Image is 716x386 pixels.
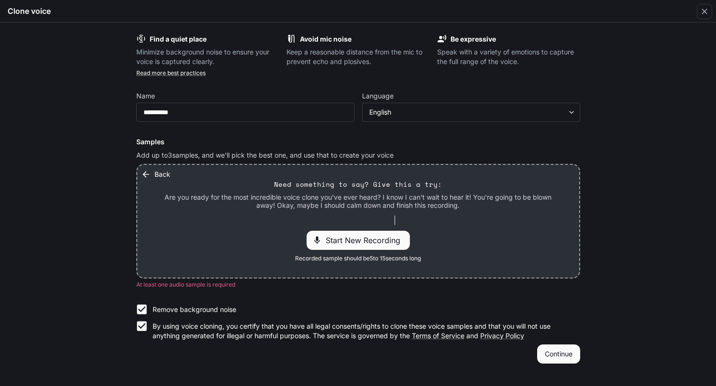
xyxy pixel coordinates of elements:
[369,107,564,117] div: English
[362,93,394,99] p: Language
[153,322,573,341] p: By using voice cloning, you certify that you have all legal consents/rights to clone these voice ...
[437,47,580,66] p: Speak with a variety of emotions to capture the full range of the voice.
[326,235,406,246] span: Start New Recording
[139,165,174,184] button: Back
[363,107,580,117] div: English
[480,332,524,340] a: Privacy Policy
[160,193,556,210] p: Are you ready for the most incredible voice clone you've ever heard? I know I can't wait to hear ...
[136,93,155,99] p: Name
[286,47,430,66] p: Keep a reasonable distance from the mic to prevent echo and plosives.
[8,6,51,16] h5: Clone voice
[136,69,206,76] a: Read more best practices
[153,305,236,314] p: Remove background noise
[136,150,580,160] p: Add up to 3 samples, and we'll pick the best one, and use that to create your voice
[295,254,421,263] span: Recorded sample should be 5 to 15 seconds long
[150,35,207,43] b: Find a quiet place
[300,35,352,43] b: Avoid mic noise
[537,344,580,364] button: Continue
[451,35,496,43] b: Be expressive
[307,231,410,250] div: Start New Recording
[136,137,580,147] h6: Samples
[412,332,464,340] a: Terms of Service
[136,280,580,289] p: At least one audio sample is required
[274,180,442,189] p: Need something to say? Give this a try:
[136,47,279,66] p: Minimize background noise to ensure your voice is captured clearly.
